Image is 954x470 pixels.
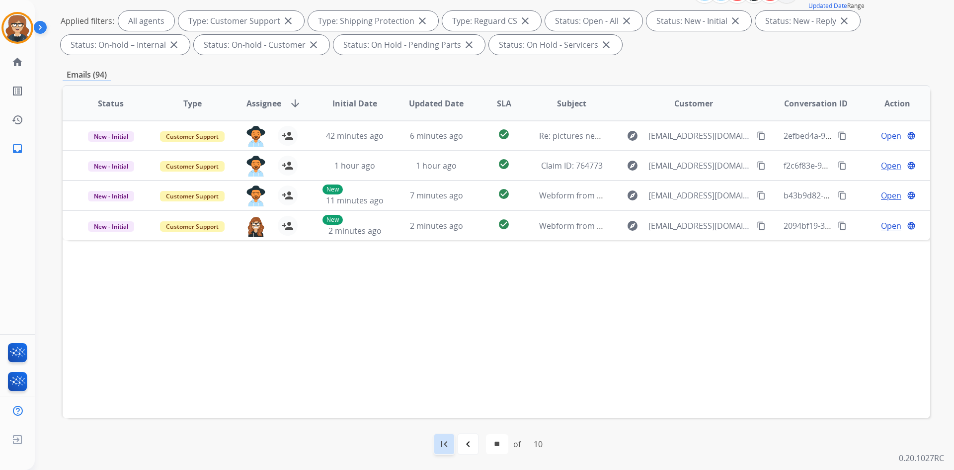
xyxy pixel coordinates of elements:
[838,161,847,170] mat-icon: content_copy
[178,11,304,31] div: Type: Customer Support
[282,15,294,27] mat-icon: close
[489,35,622,55] div: Status: On Hold - Servicers
[881,160,901,172] span: Open
[246,97,281,109] span: Assignee
[3,14,31,42] img: avatar
[61,15,114,27] p: Applied filters:
[498,128,510,140] mat-icon: check_circle
[784,220,933,231] span: 2094bf19-3cf4-4dca-9529-94ed426a283c
[438,438,450,450] mat-icon: first_page
[410,190,463,201] span: 7 minutes ago
[333,35,485,55] div: Status: On Hold - Pending Parts
[160,161,225,172] span: Customer Support
[907,221,916,230] mat-icon: language
[519,15,531,27] mat-icon: close
[513,438,521,450] div: of
[160,131,225,142] span: Customer Support
[784,160,934,171] span: f2c6f83e-9036-4b3b-978e-99dc1d3aa82e
[246,156,266,177] img: agent-avatar
[326,130,384,141] span: 42 minutes ago
[328,225,382,236] span: 2 minutes ago
[838,15,850,27] mat-icon: close
[289,97,301,109] mat-icon: arrow_downward
[322,185,343,194] p: New
[907,131,916,140] mat-icon: language
[322,215,343,225] p: New
[621,15,633,27] mat-icon: close
[11,85,23,97] mat-icon: list_alt
[849,86,930,121] th: Action
[410,220,463,231] span: 2 minutes ago
[648,220,751,232] span: [EMAIL_ADDRESS][DOMAIN_NAME]
[246,216,266,237] img: agent-avatar
[648,130,751,142] span: [EMAIL_ADDRESS][DOMAIN_NAME]
[160,191,225,201] span: Customer Support
[282,189,294,201] mat-icon: person_add
[308,39,319,51] mat-icon: close
[118,11,174,31] div: All agents
[282,220,294,232] mat-icon: person_add
[416,15,428,27] mat-icon: close
[808,1,865,10] span: Range
[282,160,294,172] mat-icon: person_add
[541,160,603,171] span: Claim ID: 764773
[907,191,916,200] mat-icon: language
[838,191,847,200] mat-icon: content_copy
[282,130,294,142] mat-icon: person_add
[462,438,474,450] mat-icon: navigate_before
[498,158,510,170] mat-icon: check_circle
[648,189,751,201] span: [EMAIL_ADDRESS][DOMAIN_NAME]
[755,11,860,31] div: Status: New - Reply
[410,130,463,141] span: 6 minutes ago
[627,189,638,201] mat-icon: explore
[11,143,23,155] mat-icon: inbox
[416,160,457,171] span: 1 hour ago
[498,188,510,200] mat-icon: check_circle
[674,97,713,109] span: Customer
[11,114,23,126] mat-icon: history
[784,97,848,109] span: Conversation ID
[160,221,225,232] span: Customer Support
[246,126,266,147] img: agent-avatar
[332,97,377,109] span: Initial Date
[757,161,766,170] mat-icon: content_copy
[308,11,438,31] div: Type: Shipping Protection
[11,56,23,68] mat-icon: home
[646,11,751,31] div: Status: New - Initial
[757,131,766,140] mat-icon: content_copy
[88,131,134,142] span: New - Initial
[442,11,541,31] div: Type: Reguard CS
[757,191,766,200] mat-icon: content_copy
[61,35,190,55] div: Status: On-hold – Internal
[627,160,638,172] mat-icon: explore
[881,220,901,232] span: Open
[168,39,180,51] mat-icon: close
[784,130,937,141] span: 2efbed4a-9aea-4b71-968c-423ed197ede0
[838,221,847,230] mat-icon: content_copy
[899,452,944,464] p: 0.20.1027RC
[409,97,464,109] span: Updated Date
[498,218,510,230] mat-icon: check_circle
[545,11,642,31] div: Status: Open - All
[539,220,764,231] span: Webform from [EMAIL_ADDRESS][DOMAIN_NAME] on [DATE]
[784,190,938,201] span: b43b9d82-4acb-4dc4-b586-e11b59344dfe
[627,130,638,142] mat-icon: explore
[648,160,751,172] span: [EMAIL_ADDRESS][DOMAIN_NAME]
[907,161,916,170] mat-icon: language
[463,39,475,51] mat-icon: close
[808,2,847,10] button: Updated Date
[526,434,551,454] div: 10
[334,160,375,171] span: 1 hour ago
[63,69,111,81] p: Emails (94)
[246,186,266,206] img: agent-avatar
[557,97,586,109] span: Subject
[326,195,384,206] span: 11 minutes ago
[88,221,134,232] span: New - Initial
[729,15,741,27] mat-icon: close
[88,191,134,201] span: New - Initial
[539,190,764,201] span: Webform from [EMAIL_ADDRESS][DOMAIN_NAME] on [DATE]
[497,97,511,109] span: SLA
[627,220,638,232] mat-icon: explore
[183,97,202,109] span: Type
[600,39,612,51] mat-icon: close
